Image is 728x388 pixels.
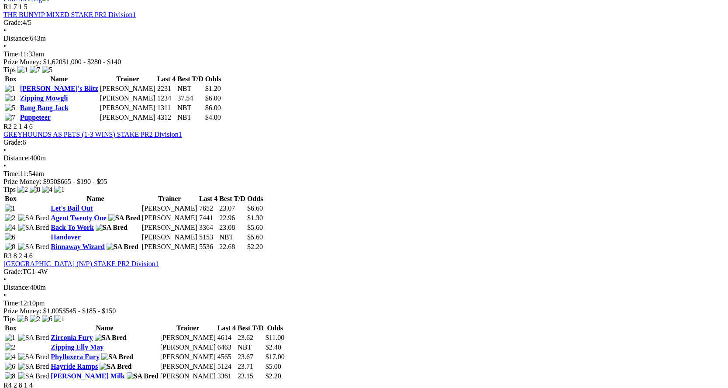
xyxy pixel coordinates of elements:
img: 8 [5,372,15,380]
a: Puppeteer [20,114,51,121]
span: R2 [3,123,12,130]
th: Last 4 [199,194,218,203]
td: 23.15 [237,372,264,381]
td: [PERSON_NAME] [141,204,198,213]
span: $6.60 [247,204,263,212]
th: Trainer [100,75,156,83]
img: SA Bred [107,243,138,251]
a: Bang Bang Jack [20,104,69,111]
img: 1 [17,66,28,74]
div: 400m [3,154,725,162]
img: 6 [5,233,15,241]
img: SA Bred [95,334,127,342]
a: Hayride Ramps [51,363,98,370]
span: $4.00 [205,114,221,121]
img: SA Bred [96,224,128,232]
span: R3 [3,252,12,260]
div: 12:10pm [3,299,725,307]
span: $1.20 [205,85,221,92]
td: NBT [177,84,204,93]
td: [PERSON_NAME] [100,94,156,103]
td: [PERSON_NAME] [141,242,198,251]
td: [PERSON_NAME] [141,233,198,242]
td: 22.68 [219,242,246,251]
span: $1.30 [247,214,263,222]
td: 23.67 [237,353,264,361]
img: 1 [5,204,15,212]
td: 37.54 [177,94,204,103]
span: $2.20 [247,243,263,250]
td: [PERSON_NAME] [160,362,216,371]
td: 23.08 [219,223,246,232]
img: 6 [5,363,15,371]
td: NBT [177,113,204,122]
span: Box [5,75,17,83]
td: [PERSON_NAME] [100,84,156,93]
span: 7 1 5 [14,3,28,10]
td: [PERSON_NAME] [141,223,198,232]
th: Trainer [141,194,198,203]
span: • [3,276,6,283]
th: Odds [205,75,221,83]
td: 23.07 [219,204,246,213]
td: [PERSON_NAME] [160,353,216,361]
div: 11:54am [3,170,725,178]
img: 2 [5,343,15,351]
td: [PERSON_NAME] [100,113,156,122]
span: 8 2 4 6 [14,252,33,260]
td: 1234 [157,94,176,103]
img: 2 [17,186,28,194]
div: Prize Money: $1,620 [3,58,725,66]
a: Handover [51,233,80,241]
span: Distance: [3,35,30,42]
span: $17.00 [266,353,285,360]
img: 7 [30,66,40,74]
div: 400m [3,284,725,291]
div: Prize Money: $1,005 [3,307,725,315]
span: $5.00 [266,363,281,370]
span: $665 - $190 - $95 [57,178,107,185]
span: $5.60 [247,224,263,231]
span: $545 - $185 - $150 [62,307,116,315]
img: 2 [5,214,15,222]
span: Distance: [3,154,30,162]
div: Prize Money: $950 [3,178,725,186]
img: SA Bred [18,363,49,371]
a: Zipping Mowgli [20,94,68,102]
td: 5124 [217,362,236,371]
img: 8 [17,315,28,323]
td: 7441 [199,214,218,222]
td: 5536 [199,242,218,251]
span: • [3,146,6,154]
td: [PERSON_NAME] [100,104,156,112]
span: R1 [3,3,12,10]
td: 5153 [199,233,218,242]
img: 4 [5,224,15,232]
img: 1 [54,315,65,323]
a: Zipping Elly May [51,343,104,351]
img: SA Bred [18,372,49,380]
a: Agent Twenty One [51,214,106,222]
span: $5.60 [247,233,263,241]
span: Time: [3,299,20,307]
td: 4614 [217,333,236,342]
th: Odds [265,324,285,333]
span: 2 1 4 6 [14,123,33,130]
span: Box [5,195,17,202]
span: Grade: [3,268,23,275]
td: 1311 [157,104,176,112]
a: Back To Work [51,224,93,231]
td: [PERSON_NAME] [141,214,198,222]
th: Name [50,194,140,203]
span: Box [5,324,17,332]
img: SA Bred [18,214,49,222]
img: 2 [30,315,40,323]
td: [PERSON_NAME] [160,372,216,381]
a: Zirconia Fury [51,334,93,341]
span: Tips [3,186,16,193]
a: [PERSON_NAME]'s Blitz [20,85,98,92]
span: $11.00 [266,334,284,341]
img: 5 [42,66,52,74]
img: 5 [5,104,15,112]
td: 23.71 [237,362,264,371]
